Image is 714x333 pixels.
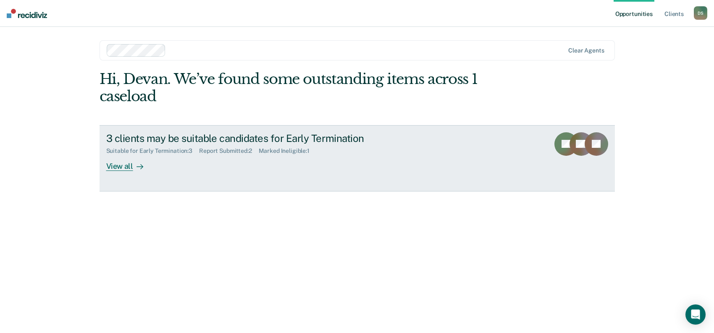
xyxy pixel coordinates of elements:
[685,304,706,325] div: Open Intercom Messenger
[568,47,604,54] div: Clear agents
[100,125,615,191] a: 3 clients may be suitable candidates for Early TerminationSuitable for Early Termination:3Report ...
[106,132,401,144] div: 3 clients may be suitable candidates for Early Termination
[100,71,512,105] div: Hi, Devan. We’ve found some outstanding items across 1 caseload
[694,6,707,20] div: D S
[7,9,47,18] img: Recidiviz
[106,147,199,155] div: Suitable for Early Termination : 3
[694,6,707,20] button: DS
[106,155,153,171] div: View all
[259,147,316,155] div: Marked Ineligible : 1
[199,147,259,155] div: Report Submitted : 2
